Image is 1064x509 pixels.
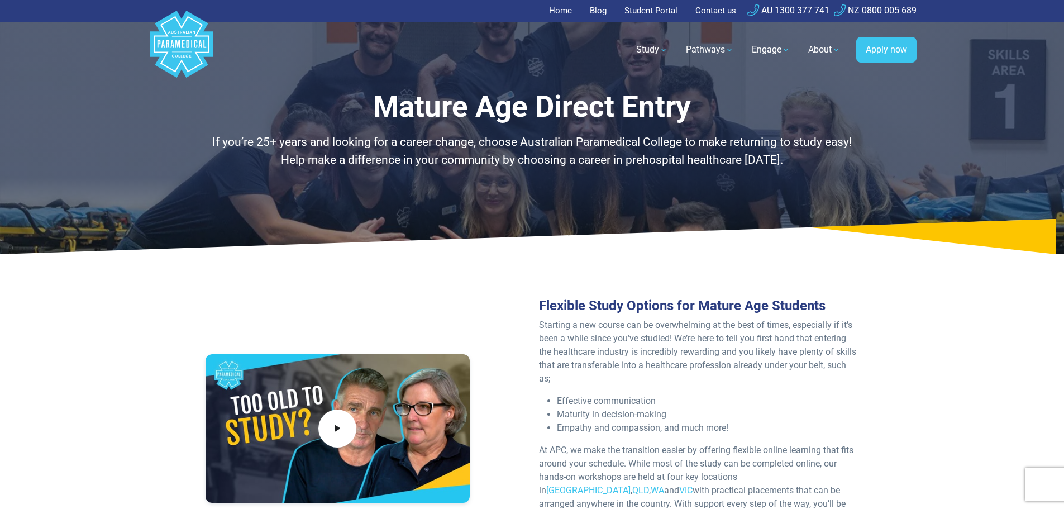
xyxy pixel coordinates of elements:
[148,22,215,78] a: Australian Paramedical College
[546,485,631,496] a: [GEOGRAPHIC_DATA]
[679,34,741,65] a: Pathways
[212,135,852,167] span: If you’re 25+ years and looking for a career change, choose Australian Paramedical College to mak...
[632,485,649,496] a: QLD
[206,89,859,125] h1: Mature Age Direct Entry
[801,34,847,65] a: About
[747,5,829,16] a: AU 1300 377 741
[557,408,859,421] li: Maturity in decision-making
[834,5,917,16] a: NZ 0800 005 689
[745,34,797,65] a: Engage
[856,37,917,63] a: Apply now
[539,298,859,314] h3: Flexible Study Options for Mature Age Students
[539,318,859,386] p: Starting a new course can be overwhelming at the best of times, especially if it’s been a while s...
[651,485,664,496] a: WA
[629,34,675,65] a: Study
[557,421,859,435] li: Empathy and compassion, and much more!
[557,394,859,408] li: Effective communication
[679,485,693,496] a: VIC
